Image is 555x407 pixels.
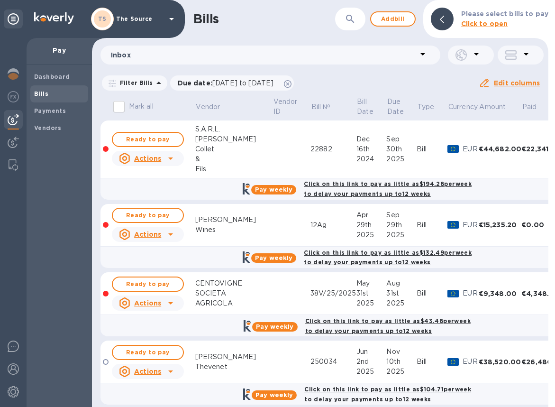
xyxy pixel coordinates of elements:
u: Edit columns [494,79,540,87]
div: 30th [386,144,417,154]
div: 2024 [356,154,387,164]
span: Add bill [379,13,407,25]
p: Pay [34,46,84,55]
p: EUR [463,288,478,298]
div: 29th [386,220,417,230]
b: Pay weekly [255,391,293,398]
p: Due date : [178,78,279,88]
div: [PERSON_NAME] [195,134,273,144]
div: Jun [356,347,387,357]
span: [DATE] to [DATE] [212,79,273,87]
button: Ready to pay [112,208,184,223]
div: Apr [356,210,387,220]
p: EUR [463,220,478,230]
div: [PERSON_NAME] [195,352,273,362]
div: 2025 [386,298,417,308]
b: Please select bills to pay [461,10,548,18]
div: Wines [195,225,273,235]
span: Amount [479,102,518,112]
u: Actions [134,231,161,238]
b: Click on this link to pay as little as $43.48 per week to delay your payments up to 12 weeks [305,317,471,334]
div: 10th [386,357,417,367]
button: Ready to pay [112,132,184,147]
span: Type [418,102,447,112]
button: Ready to pay [112,277,184,292]
div: 2025 [386,154,417,164]
div: Fils [195,164,273,174]
u: Actions [134,299,161,307]
p: Inbox [111,50,417,60]
div: AGRICOLA [195,298,273,308]
b: Pay weekly [255,254,292,261]
div: 31st [386,288,417,298]
div: SOCIETA [195,288,273,298]
div: 22882 [310,144,356,154]
u: Actions [134,368,161,375]
b: Click on this link to pay as little as $194.28 per week to delay your payments up to 12 weeks [304,180,472,197]
div: €38,520.00 [479,357,522,367]
div: Bill [417,144,447,154]
div: €44,682.00 [479,144,522,154]
div: 12Ag [310,220,356,230]
div: 2025 [386,367,417,377]
div: Bill [417,357,447,367]
div: May [356,278,387,288]
img: Logo [34,12,74,24]
div: Dec [356,134,387,144]
p: EUR [463,144,478,154]
div: Bill [417,288,447,298]
b: Click on this link to pay as little as $132.49 per week to delay your payments up to 12 weeks [304,249,472,266]
div: Sep [386,210,417,220]
div: CENTOVIGNE [195,278,273,288]
img: Foreign exchange [8,91,19,102]
div: 250034 [310,357,356,367]
span: Paid [522,102,549,112]
b: Click to open [461,20,508,28]
p: Vendor [196,102,220,112]
b: Dashboard [34,73,70,80]
button: Addbill [370,11,416,27]
div: 2025 [356,367,387,377]
span: Ready to pay [120,278,175,290]
div: 31st [356,288,387,298]
div: 38V/25/2025 [310,288,356,298]
p: EUR [463,357,478,367]
p: Filter Bills [116,79,153,87]
span: Bill Date [357,97,386,117]
div: 2025 [386,230,417,240]
span: Vendor [196,102,232,112]
u: Actions [134,155,161,162]
b: Payments [34,107,66,114]
p: Amount [479,102,506,112]
p: Bill Date [357,97,373,117]
div: 2nd [356,357,387,367]
b: Vendors [34,124,62,131]
div: 2025 [356,298,387,308]
b: TS [98,15,107,22]
div: Unpin categories [4,9,23,28]
button: Ready to pay [112,345,184,360]
p: Bill № [311,102,331,112]
div: Bill [417,220,447,230]
p: Currency [448,102,478,112]
b: Bills [34,90,48,97]
span: Ready to pay [120,347,175,358]
span: Ready to pay [120,210,175,221]
div: €15,235.20 [479,220,522,230]
div: Sep [386,134,417,144]
span: Vendor ID [273,97,310,117]
div: S.A.R.L. [195,124,273,134]
b: Click on this link to pay as little as $104.71 per week to delay your payments up to 12 weeks [304,386,471,403]
div: 29th [356,220,387,230]
div: [PERSON_NAME] [195,215,273,225]
div: Collet [195,144,273,154]
h1: Bills [193,11,219,27]
p: Type [418,102,435,112]
div: 2025 [356,230,387,240]
div: Thevenet [195,362,273,372]
div: Nov [386,347,417,357]
p: Due Date [387,97,404,117]
div: Due date:[DATE] to [DATE] [170,75,294,91]
p: Paid [522,102,537,112]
